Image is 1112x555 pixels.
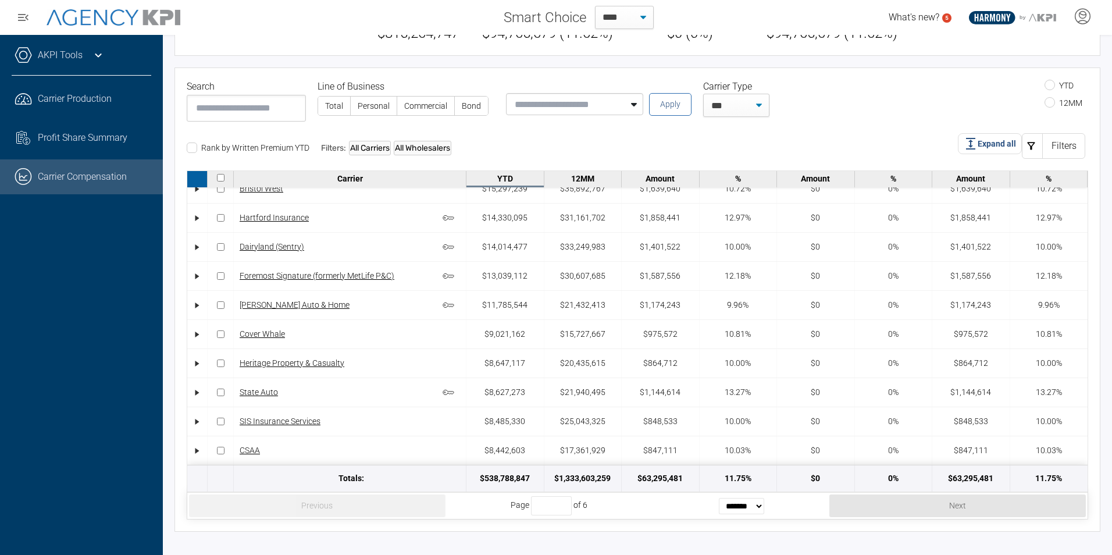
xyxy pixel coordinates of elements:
div: $13,039,112 [482,270,528,282]
div: 10.81% [725,328,751,340]
a: Bristol West [240,183,283,195]
div: All Carriers [349,141,391,155]
div: 11.75% [725,472,751,485]
div: Carrier [237,174,463,183]
div: 10.72% [1036,183,1062,195]
div: $1,144,614 [950,386,991,399]
div: $0 [811,328,820,340]
div: 10.03% [1036,444,1062,457]
div: $538,788,847 [480,472,530,485]
div: $1,401,522 [640,241,680,253]
div: $35,892,767 [560,183,605,195]
div: $15,727,667 [560,328,605,340]
div: $975,572 [954,328,988,340]
div: $1,858,441 [640,212,680,224]
label: Search [187,80,219,94]
legend: Line of Business [318,80,489,94]
div: $0 [811,472,820,485]
select: rows per page [719,498,764,514]
div: 10.00% [725,357,751,369]
div: 13.27% [725,386,751,399]
div: 0% [888,299,899,311]
div: $9,021,162 [484,328,525,340]
button: Previous [189,494,445,517]
button: Expand all [958,133,1022,154]
div: $63,295,481 [948,472,993,485]
div: $0 [811,212,820,224]
div: • [193,411,202,432]
div: • [193,324,202,344]
div: $0 [811,415,820,428]
a: Dairyland (Sentry) [240,241,304,253]
div: • [193,353,202,373]
div: Selected items [507,94,625,115]
div: 10.00% [1036,357,1062,369]
div: $848,533 [954,415,988,428]
a: CSAA [240,444,260,457]
div: YTD [469,174,541,183]
div: 0% [888,472,899,485]
div: • [193,382,202,403]
div: 0% [888,386,899,399]
div: • [193,440,202,461]
span: Totals: [338,472,364,485]
span: Profit Share Summary [38,131,127,145]
div: $21,432,413 [560,299,605,311]
div: $0 [811,241,820,253]
div: $8,442,603 [484,444,525,457]
div: $1,333,603,259 [554,472,611,485]
div: $1,144,614 [640,386,680,399]
a: Hartford Insurance [240,212,309,224]
div: 0% [888,444,899,457]
span: Carrier Production [38,92,112,106]
div: % [703,174,774,183]
div: 10.00% [725,415,751,428]
span: Expand all [978,138,1016,150]
div: $17,361,929 [560,444,605,457]
div: • [193,208,202,228]
div: $63,295,481 [637,472,683,485]
div: $0 [811,444,820,457]
div: 10.00% [725,241,751,253]
label: Bond [455,97,488,115]
div: $1,639,640 [950,183,991,195]
label: Personal [351,97,397,115]
span: Core carrier [443,241,460,253]
div: $33,249,983 [560,241,605,253]
a: Heritage Property & Casualty [240,357,344,369]
div: 0% [888,328,899,340]
div: % [858,174,929,183]
div: 0% [888,183,899,195]
label: Commercial [397,97,454,115]
div: $847,111 [954,444,988,457]
div: $21,940,495 [560,386,605,399]
div: • [193,237,202,257]
div: $14,330,095 [482,212,528,224]
div: $864,712 [954,357,988,369]
a: Cover Whale [240,328,285,340]
div: 0% [888,212,899,224]
div: $1,174,243 [640,299,680,311]
div: $8,627,273 [484,386,525,399]
div: $11,785,544 [482,299,528,311]
label: Carrier Type [703,80,757,94]
input: jump to page [531,496,572,515]
div: $864,712 [643,357,678,369]
label: YTD [1045,81,1074,90]
div: $0 [811,357,820,369]
span: 12 months data from the last reported month [571,174,594,183]
button: Next [829,494,1086,517]
div: 12.18% [1036,270,1062,282]
text: 5 [945,15,949,21]
div: • [193,179,202,199]
div: $0 [811,386,820,399]
div: $847,111 [643,444,678,457]
a: State Auto [240,386,278,399]
div: 10.00% [1036,415,1062,428]
div: 10.00% [1036,241,1062,253]
div: 10.81% [1036,328,1062,340]
div: $25,043,325 [560,415,605,428]
div: 13.27% [1036,386,1062,399]
div: 0% [888,357,899,369]
span: Core carrier [443,300,460,311]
